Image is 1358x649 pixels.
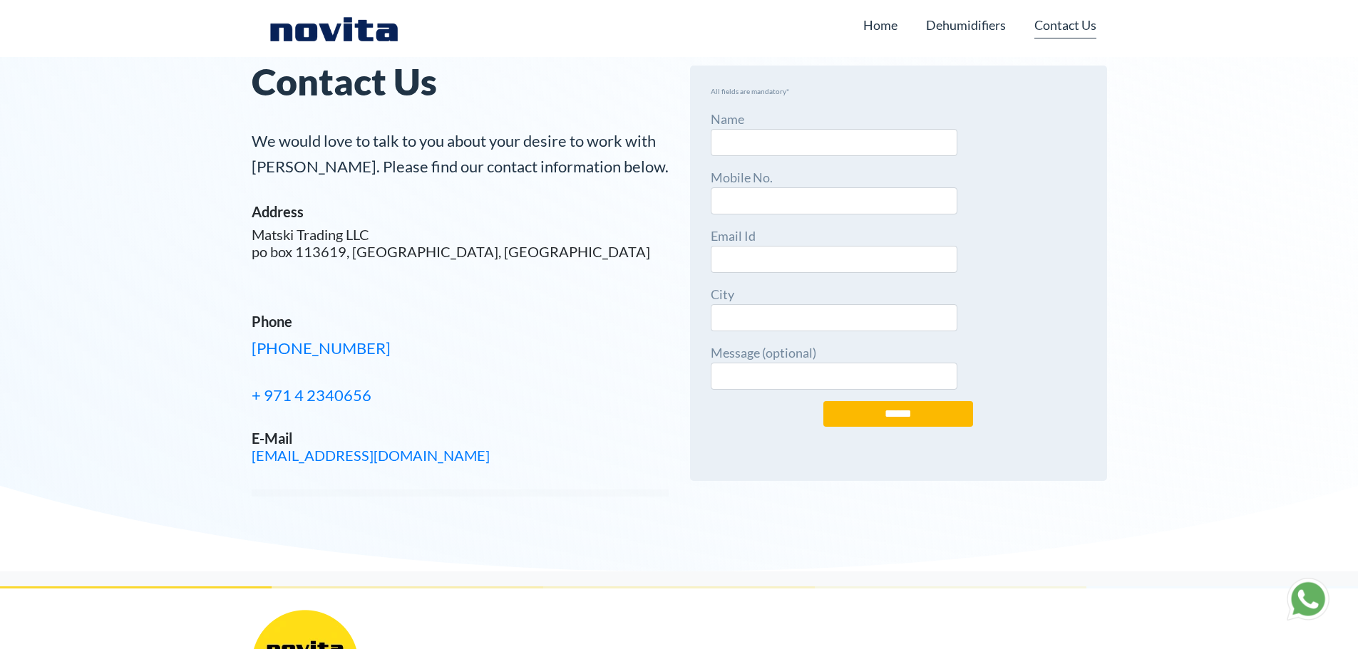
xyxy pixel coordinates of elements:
[711,86,1086,98] p: All fields are mandatory*
[711,363,957,390] input: Message (optional)
[711,109,1086,449] form: Contact form
[711,109,957,156] label: Name
[252,313,292,330] strong: Phone
[252,203,304,220] strong: Address
[252,338,391,358] a: [PHONE_NUMBER]
[711,304,957,331] input: City
[711,187,957,214] input: Mobile No.
[711,129,957,156] input: Name
[711,167,957,214] label: Mobile No.
[711,284,957,331] label: City
[262,14,406,43] img: Novita
[711,226,957,273] label: Email Id
[711,246,957,273] input: Email Id
[1034,11,1096,38] a: Contact Us
[252,128,669,180] p: We would love to talk to you about your desire to work with [PERSON_NAME]. Please find our contac...
[926,11,1006,38] a: Dehumidifiers
[252,226,669,260] h5: Matski Trading LLC po box 113619, [GEOGRAPHIC_DATA], [GEOGRAPHIC_DATA]
[252,430,292,447] strong: E-Mail
[252,59,437,103] strong: Contact Us
[252,447,490,464] a: [EMAIL_ADDRESS][DOMAIN_NAME]
[252,385,371,405] a: + 971 4 2340656
[711,343,957,390] label: Message (optional)
[863,11,897,38] a: Home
